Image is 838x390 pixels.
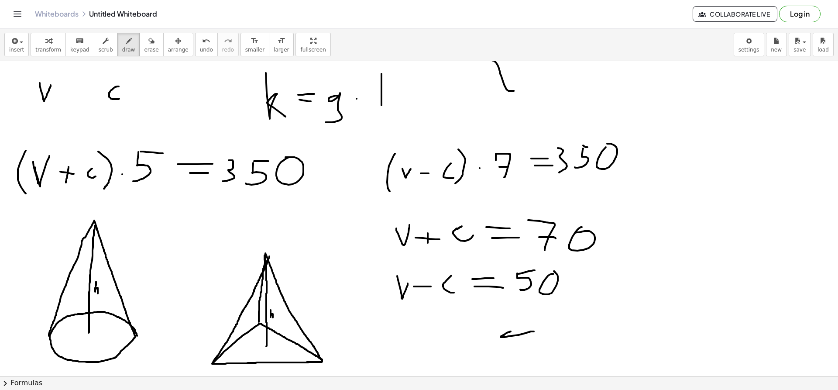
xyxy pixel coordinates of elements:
[144,47,158,53] span: erase
[122,47,135,53] span: draw
[269,33,294,56] button: format_sizelarger
[139,33,163,56] button: erase
[734,33,764,56] button: settings
[70,47,89,53] span: keypad
[766,33,787,56] button: new
[251,36,259,46] i: format_size
[700,10,770,18] span: Collaborate Live
[738,47,759,53] span: settings
[277,36,285,46] i: format_size
[245,47,264,53] span: smaller
[202,36,210,46] i: undo
[35,47,61,53] span: transform
[117,33,140,56] button: draw
[793,47,806,53] span: save
[99,47,113,53] span: scrub
[31,33,66,56] button: transform
[76,36,84,46] i: keyboard
[295,33,330,56] button: fullscreen
[771,47,782,53] span: new
[195,33,218,56] button: undoundo
[10,7,24,21] button: Toggle navigation
[35,10,79,18] a: Whiteboards
[168,47,189,53] span: arrange
[274,47,289,53] span: larger
[224,36,232,46] i: redo
[240,33,269,56] button: format_sizesmaller
[217,33,239,56] button: redoredo
[200,47,213,53] span: undo
[813,33,834,56] button: load
[163,33,193,56] button: arrange
[817,47,829,53] span: load
[222,47,234,53] span: redo
[94,33,118,56] button: scrub
[9,47,24,53] span: insert
[779,6,821,22] button: Log in
[300,47,326,53] span: fullscreen
[65,33,94,56] button: keyboardkeypad
[4,33,29,56] button: insert
[789,33,811,56] button: save
[693,6,777,22] button: Collaborate Live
